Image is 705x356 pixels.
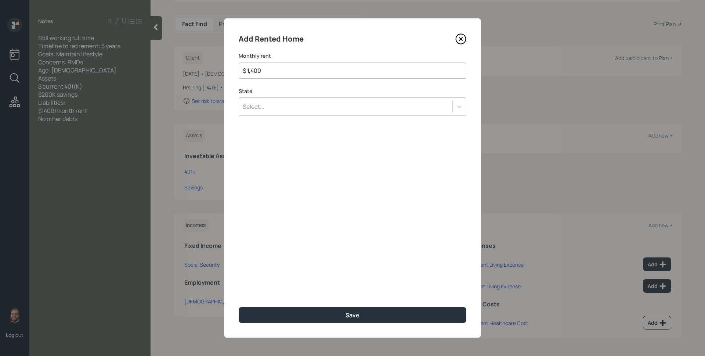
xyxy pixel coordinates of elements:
[239,52,466,60] label: Monthly rent
[239,33,304,45] h4: Add Rented Home
[346,311,359,319] div: Save
[239,307,466,323] button: Save
[243,103,264,111] div: Select...
[239,88,466,95] label: State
